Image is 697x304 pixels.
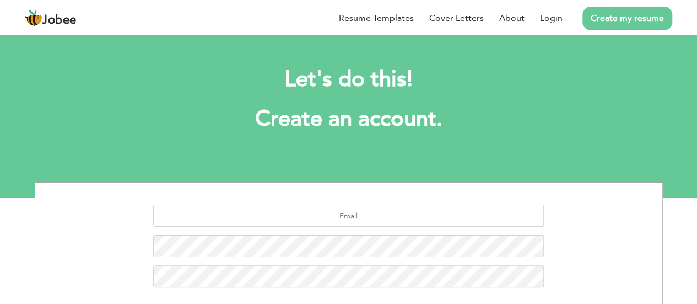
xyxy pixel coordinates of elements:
span: Jobee [42,14,77,26]
a: About [499,12,525,25]
input: Email [153,205,544,227]
a: Cover Letters [429,12,484,25]
a: Create my resume [582,7,672,30]
a: Login [540,12,563,25]
img: jobee.io [25,9,42,27]
a: Jobee [25,9,77,27]
h1: Create an account. [51,105,646,134]
h2: Let's do this! [51,65,646,94]
a: Resume Templates [339,12,414,25]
